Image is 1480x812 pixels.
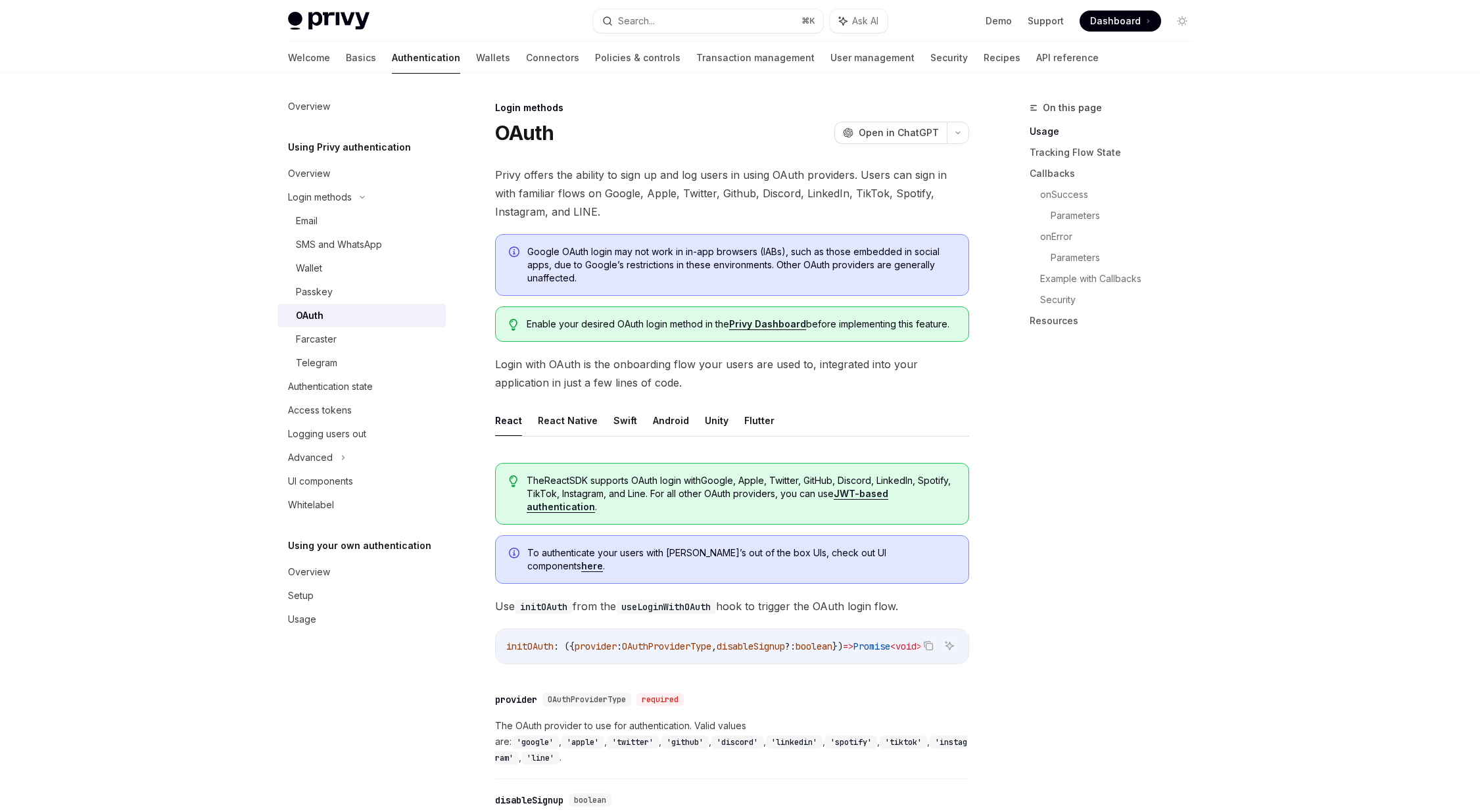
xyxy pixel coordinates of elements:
a: OAuth [277,304,446,327]
code: 'apple' [561,736,604,749]
a: Overview [277,560,446,584]
div: Authentication state [288,379,373,394]
a: Logging users out [277,422,446,446]
a: Wallets [476,42,510,74]
a: Basics [346,42,376,74]
a: Usage [1030,121,1203,142]
a: UI components [277,469,446,493]
div: SMS and WhatsApp [296,237,382,252]
span: ?: [785,640,796,652]
span: The React SDK supports OAuth login with Google, Apple, Twitter, GitHub, Discord, LinkedIn, Spotif... [527,474,955,513]
a: Transaction management [696,42,815,74]
a: Overview [277,95,446,118]
span: void [895,640,917,652]
div: Search... [618,13,655,29]
a: User management [830,42,915,74]
div: Usage [288,611,316,627]
span: Dashboard [1090,14,1141,28]
a: Farcaster [277,327,446,351]
code: 'tiktok' [880,736,927,749]
div: Wallet [296,260,322,276]
span: => [843,640,853,652]
h1: OAuth [495,121,554,145]
div: Overview [288,564,330,580]
span: Google OAuth login may not work in in-app browsers (IABs), such as those embedded in social apps,... [527,245,955,285]
code: 'linkedin' [766,736,823,749]
a: API reference [1036,42,1099,74]
span: Privy offers the ability to sign up and log users in using OAuth providers. Users can sign in wit... [495,166,969,221]
div: Overview [288,99,330,114]
a: Passkey [277,280,446,304]
span: On this page [1043,100,1102,116]
a: Access tokens [277,398,446,422]
svg: Tip [509,475,518,487]
div: Advanced [288,450,333,466]
code: 'google' [512,736,559,749]
a: Support [1028,14,1064,28]
span: Promise [853,640,890,652]
a: Wallet [277,256,446,280]
button: Open in ChatGPT [834,122,947,144]
button: Swift [613,405,637,436]
button: Toggle dark mode [1172,11,1193,32]
span: Login with OAuth is the onboarding flow your users are used to, integrated into your application ... [495,355,969,392]
a: Demo [986,14,1012,28]
a: Authentication state [277,375,446,398]
span: , [711,640,717,652]
a: Example with Callbacks [1040,268,1203,289]
span: Use from the hook to trigger the OAuth login flow. [495,597,969,615]
button: Android [653,405,689,436]
a: Setup [277,584,446,608]
span: > [917,640,922,652]
button: Search...⌘K [593,9,823,33]
div: Overview [288,166,330,181]
a: Tracking Flow State [1030,142,1203,163]
h5: Using your own authentication [288,538,431,554]
div: Access tokens [288,402,352,418]
a: Callbacks [1030,163,1203,184]
svg: Info [509,247,522,260]
a: Policies & controls [595,42,680,74]
button: Copy the contents from the code block [920,637,937,654]
button: React [495,405,522,436]
code: 'line' [521,752,560,765]
div: Login methods [495,101,969,114]
img: light logo [288,12,370,30]
a: here [581,560,603,572]
span: disableSignup [717,640,785,652]
a: Welcome [288,42,330,74]
a: Usage [277,608,446,631]
span: boolean [574,795,606,805]
div: provider [495,693,537,706]
svg: Info [509,548,522,561]
a: Dashboard [1080,11,1161,32]
span: initOAuth [506,640,554,652]
a: Overview [277,162,446,185]
a: Connectors [526,42,579,74]
span: }) [832,640,843,652]
div: Passkey [296,284,333,300]
span: boolean [796,640,832,652]
h5: Using Privy authentication [288,139,411,155]
span: The OAuth provider to use for authentication. Valid values are: , , , , , , , , , . [495,718,969,765]
button: Unity [705,405,728,436]
div: OAuth [296,308,323,323]
span: OAuthProviderType [548,694,626,705]
span: Enable your desired OAuth login method in the before implementing this feature. [527,318,955,331]
code: 'twitter' [607,736,659,749]
a: Authentication [392,42,460,74]
span: : ({ [554,640,575,652]
svg: Tip [509,319,518,331]
span: ⌘ K [801,16,815,26]
div: Setup [288,588,314,604]
a: Telegram [277,351,446,375]
div: Farcaster [296,331,337,347]
span: Open in ChatGPT [859,126,939,139]
a: Email [277,209,446,233]
code: 'github' [661,736,709,749]
span: OAuthProviderType [622,640,711,652]
button: React Native [538,405,598,436]
span: : [617,640,622,652]
a: onSuccess [1040,184,1203,205]
div: required [636,693,684,706]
